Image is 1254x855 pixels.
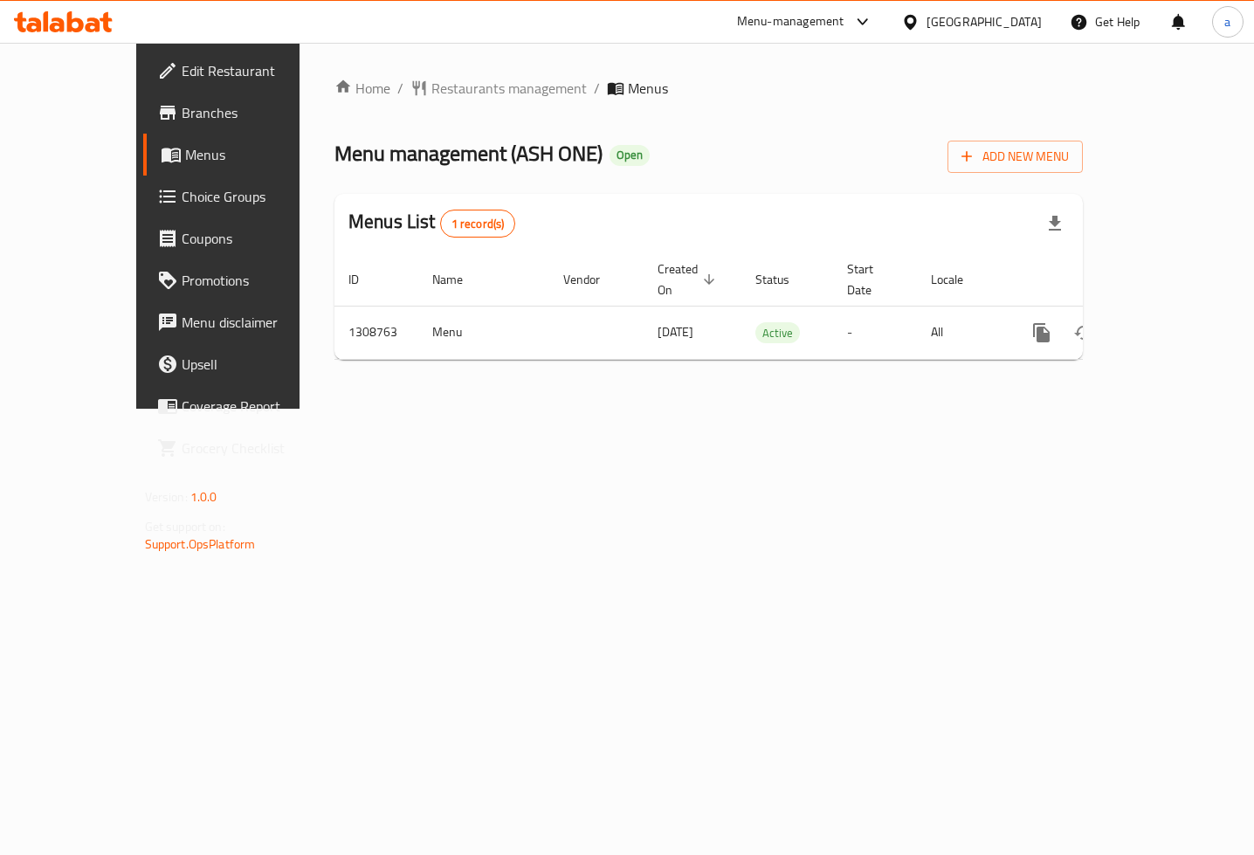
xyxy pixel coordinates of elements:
span: Open [610,148,650,162]
span: Upsell [182,354,332,375]
div: Menu-management [737,11,844,32]
span: Vendor [563,269,623,290]
span: Grocery Checklist [182,438,332,459]
span: Menu disclaimer [182,312,332,333]
a: Coverage Report [143,385,346,427]
li: / [397,78,403,99]
nav: breadcrumb [334,78,1083,99]
td: 1308763 [334,306,418,359]
li: / [594,78,600,99]
span: Created On [658,259,720,300]
span: Locale [931,269,986,290]
a: Support.OpsPlatform [145,533,256,555]
a: Restaurants management [410,78,587,99]
button: Add New Menu [947,141,1083,173]
a: Branches [143,92,346,134]
span: Status [755,269,812,290]
td: All [917,306,1007,359]
div: Total records count [440,210,516,238]
h2: Menus List [348,209,515,238]
a: Menus [143,134,346,176]
a: Home [334,78,390,99]
span: 1.0.0 [190,486,217,508]
span: Restaurants management [431,78,587,99]
span: Name [432,269,486,290]
span: Edit Restaurant [182,60,332,81]
span: Menus [185,144,332,165]
span: 1 record(s) [441,216,515,232]
span: a [1224,12,1230,31]
button: Change Status [1063,312,1105,354]
span: Promotions [182,270,332,291]
td: - [833,306,917,359]
a: Edit Restaurant [143,50,346,92]
span: Active [755,323,800,343]
span: Coupons [182,228,332,249]
div: Open [610,145,650,166]
button: more [1021,312,1063,354]
span: [DATE] [658,321,693,343]
span: Choice Groups [182,186,332,207]
span: Add New Menu [961,146,1069,168]
a: Coupons [143,217,346,259]
div: Active [755,322,800,343]
a: Menu disclaimer [143,301,346,343]
div: [GEOGRAPHIC_DATA] [927,12,1042,31]
span: Branches [182,102,332,123]
table: enhanced table [334,253,1202,360]
span: Menu management ( ASH ONE ) [334,134,603,173]
span: Start Date [847,259,896,300]
span: ID [348,269,382,290]
a: Upsell [143,343,346,385]
span: Menus [628,78,668,99]
th: Actions [1007,253,1202,307]
span: Get support on: [145,515,225,538]
td: Menu [418,306,549,359]
a: Choice Groups [143,176,346,217]
span: Version: [145,486,188,508]
a: Grocery Checklist [143,427,346,469]
div: Export file [1034,203,1076,245]
span: Coverage Report [182,396,332,417]
a: Promotions [143,259,346,301]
